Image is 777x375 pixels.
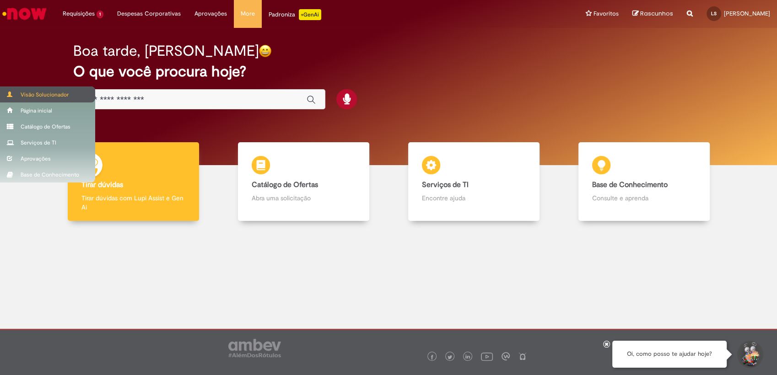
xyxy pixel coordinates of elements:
a: Base de Conhecimento Consulte e aprenda [559,142,729,221]
a: Catálogo de Ofertas Abra uma solicitação [218,142,388,221]
img: happy-face.png [259,44,272,58]
div: Oi, como posso te ajudar hoje? [612,341,727,368]
span: Aprovações [194,9,227,18]
span: Requisições [63,9,95,18]
b: Base de Conhecimento [592,180,668,189]
h2: O que você procura hoje? [73,64,703,80]
b: Tirar dúvidas [81,180,123,189]
img: logo_footer_facebook.png [430,355,434,359]
span: 1 [97,11,103,18]
img: logo_footer_twitter.png [448,355,452,359]
button: Iniciar Conversa de Suporte [736,341,763,368]
img: logo_footer_naosei.png [518,352,527,360]
a: Serviços de TI Encontre ajuda [388,142,559,221]
img: ServiceNow [1,5,48,23]
b: Catálogo de Ofertas [252,180,318,189]
span: More [241,9,255,18]
p: Consulte e aprenda [592,193,696,203]
span: Rascunhos [640,9,673,18]
p: Abra uma solicitação [252,193,356,203]
a: Tirar dúvidas Tirar dúvidas com Lupi Assist e Gen Ai [48,142,218,221]
p: Tirar dúvidas com Lupi Assist e Gen Ai [81,193,185,212]
span: Favoritos [594,9,619,18]
span: [PERSON_NAME] [724,10,770,17]
h2: Boa tarde, [PERSON_NAME] [73,43,259,59]
img: logo_footer_linkedin.png [465,354,470,360]
div: Padroniza [269,9,321,20]
b: Serviços de TI [422,180,469,189]
a: Rascunhos [632,10,673,18]
img: logo_footer_workplace.png [502,352,510,360]
img: logo_footer_youtube.png [481,350,493,362]
span: LS [711,11,717,16]
img: logo_footer_ambev_rotulo_gray.png [228,339,281,357]
span: Despesas Corporativas [117,9,181,18]
p: Encontre ajuda [422,193,526,203]
p: +GenAi [299,9,321,20]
